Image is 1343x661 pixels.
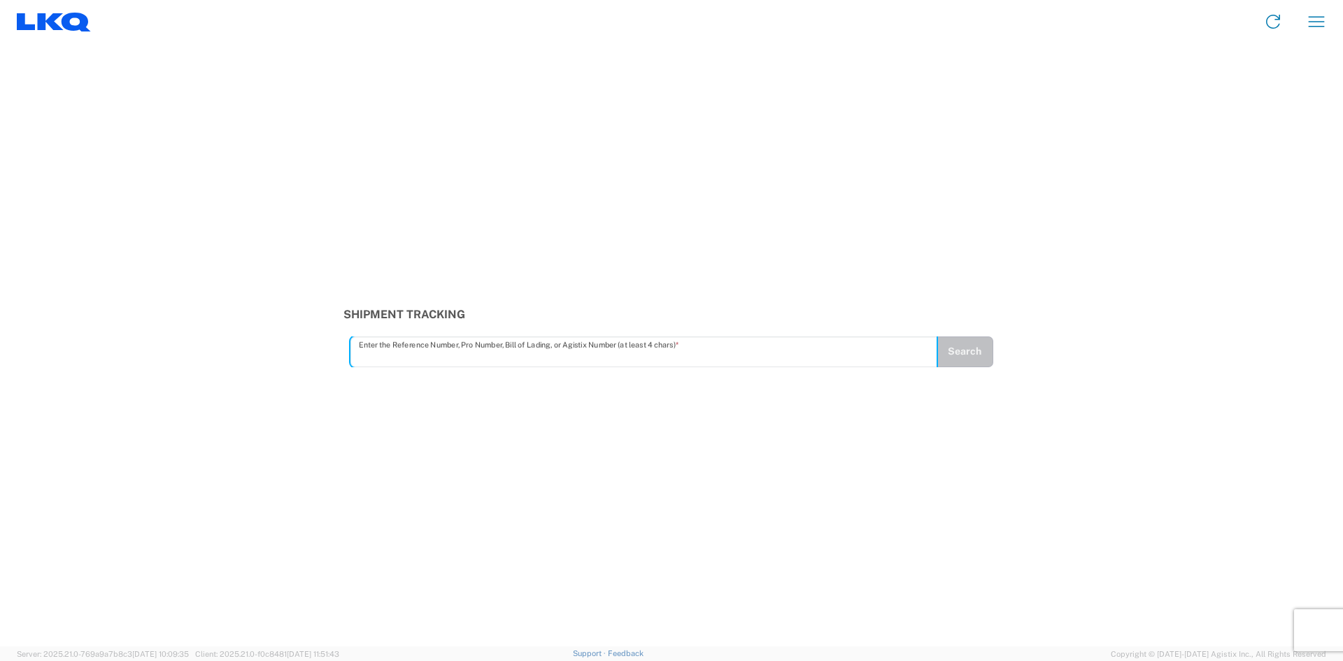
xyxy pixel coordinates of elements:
[573,649,608,658] a: Support
[1111,648,1326,660] span: Copyright © [DATE]-[DATE] Agistix Inc., All Rights Reserved
[287,650,339,658] span: [DATE] 11:51:43
[17,650,189,658] span: Server: 2025.21.0-769a9a7b8c3
[195,650,339,658] span: Client: 2025.21.0-f0c8481
[608,649,644,658] a: Feedback
[343,308,1000,321] h3: Shipment Tracking
[132,650,189,658] span: [DATE] 10:09:35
